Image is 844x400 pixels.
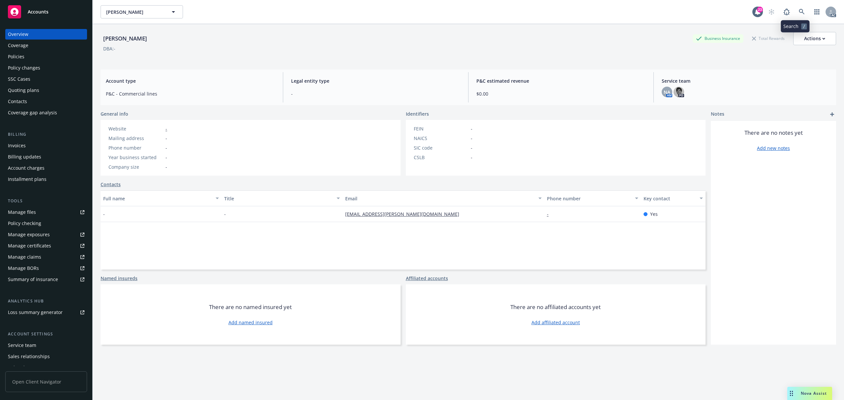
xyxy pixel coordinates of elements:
[8,263,39,273] div: Manage BORs
[765,5,778,18] a: Start snowing
[510,303,601,311] span: There are no affiliated accounts yet
[8,63,40,73] div: Policy changes
[8,218,41,229] div: Policy checking
[471,125,472,132] span: -
[8,85,39,96] div: Quoting plans
[5,198,87,204] div: Tools
[101,275,137,282] a: Named insureds
[108,125,163,132] div: Website
[8,29,28,40] div: Overview
[471,135,472,142] span: -
[406,275,448,282] a: Affiliated accounts
[101,190,222,206] button: Full name
[345,195,534,202] div: Email
[787,387,796,400] div: Drag to move
[101,181,121,188] a: Contacts
[544,190,641,206] button: Phone number
[166,126,167,132] a: -
[8,241,51,251] div: Manage certificates
[414,154,468,161] div: CSLB
[787,387,832,400] button: Nova Assist
[166,163,167,170] span: -
[547,211,554,217] a: -
[780,5,793,18] a: Report a Bug
[5,174,87,185] a: Installment plans
[476,90,646,97] span: $0.00
[5,263,87,273] a: Manage BORs
[531,319,580,326] a: Add affiliated account
[414,135,468,142] div: NAICS
[166,154,167,161] span: -
[5,351,87,362] a: Sales relationships
[343,190,544,206] button: Email
[108,163,163,170] div: Company size
[101,110,128,117] span: General info
[5,229,87,240] a: Manage exposures
[5,274,87,285] a: Summary of insurance
[795,5,808,18] a: Search
[5,340,87,351] a: Service team
[291,77,460,84] span: Legal entity type
[5,331,87,337] div: Account settings
[757,7,763,13] div: 23
[644,195,696,202] div: Key contact
[8,307,63,318] div: Loss summary generator
[471,144,472,151] span: -
[793,32,836,45] button: Actions
[8,96,27,107] div: Contacts
[8,107,57,118] div: Coverage gap analysis
[106,9,163,15] span: [PERSON_NAME]
[8,340,36,351] div: Service team
[101,5,183,18] button: [PERSON_NAME]
[106,77,275,84] span: Account type
[8,74,30,84] div: SSC Cases
[5,140,87,151] a: Invoices
[801,390,827,396] span: Nova Assist
[8,274,58,285] div: Summary of insurance
[8,351,50,362] div: Sales relationships
[5,85,87,96] a: Quoting plans
[166,144,167,151] span: -
[8,229,50,240] div: Manage exposures
[8,174,46,185] div: Installment plans
[8,140,26,151] div: Invoices
[5,252,87,262] a: Manage claims
[8,40,28,51] div: Coverage
[476,77,646,84] span: P&C estimated revenue
[414,125,468,132] div: FEIN
[471,154,472,161] span: -
[228,319,273,326] a: Add named insured
[291,90,460,97] span: -
[8,152,41,162] div: Billing updates
[5,362,87,373] a: Related accounts
[804,32,825,45] div: Actions
[5,131,87,138] div: Billing
[8,207,36,217] div: Manage files
[744,129,803,137] span: There are no notes yet
[108,144,163,151] div: Phone number
[5,96,87,107] a: Contacts
[108,135,163,142] div: Mailing address
[650,211,658,217] span: Yes
[103,211,105,217] span: -
[108,154,163,161] div: Year business started
[222,190,343,206] button: Title
[103,45,115,52] div: DBA: -
[5,307,87,318] a: Loss summary generator
[711,110,724,118] span: Notes
[810,5,824,18] a: Switch app
[209,303,292,311] span: There are no named insured yet
[224,211,226,217] span: -
[8,252,41,262] div: Manage claims
[345,211,465,217] a: [EMAIL_ADDRESS][PERSON_NAME][DOMAIN_NAME]
[547,195,631,202] div: Phone number
[5,40,87,51] a: Coverage
[166,135,167,142] span: -
[8,163,45,173] div: Account charges
[5,51,87,62] a: Policies
[5,3,87,21] a: Accounts
[106,90,275,97] span: P&C - Commercial lines
[103,195,212,202] div: Full name
[224,195,333,202] div: Title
